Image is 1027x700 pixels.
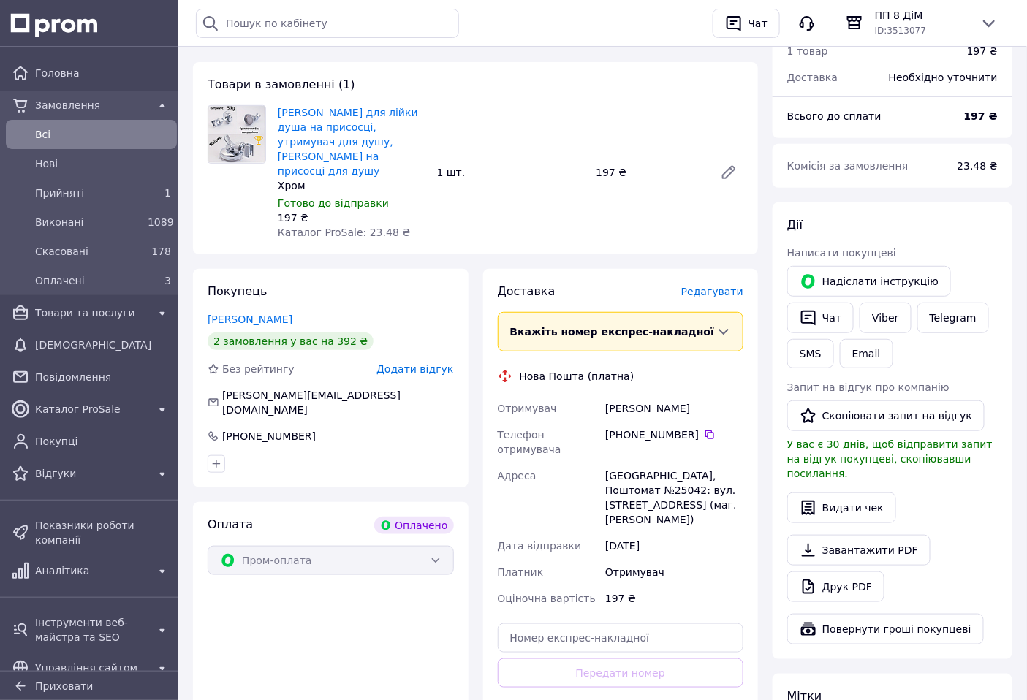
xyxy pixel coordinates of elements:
[714,158,743,187] a: Редагувати
[787,160,909,172] span: Комісія за замовлення
[498,593,596,604] span: Оціночна вартість
[35,370,171,384] span: Повідомлення
[164,187,171,199] span: 1
[713,9,780,38] button: Чат
[278,107,418,177] a: [PERSON_NAME] для лійки душа на присосці, утримувач для душу, [PERSON_NAME] на присосці для душу
[35,466,148,481] span: Відгуки
[498,284,556,298] span: Доставка
[787,303,854,333] button: Чат
[148,216,174,228] span: 1089
[787,110,882,122] span: Всього до сплати
[875,26,926,36] span: ID: 3513077
[602,533,746,559] div: [DATE]
[958,160,998,172] span: 23.48 ₴
[590,162,708,183] div: 197 ₴
[278,210,425,225] div: 197 ₴
[208,313,292,325] a: [PERSON_NAME]
[35,615,148,644] span: Інструменти веб-майстра та SEO
[787,571,884,602] a: Друк PDF
[498,540,582,552] span: Дата відправки
[917,303,989,333] a: Telegram
[208,284,268,298] span: Покупець
[787,72,838,83] span: Доставка
[787,381,950,393] span: Запит на відгук про компанію
[35,244,142,259] span: Скасовані
[35,156,171,171] span: Нові
[35,563,148,578] span: Аналітика
[787,45,828,57] span: 1 товар
[208,332,374,350] div: 2 замовлення у вас на 392 ₴
[967,44,998,58] div: 197 ₴
[510,326,715,338] span: Вкажіть номер експрес-накладної
[208,517,253,531] span: Оплата
[35,338,171,352] span: [DEMOGRAPHIC_DATA]
[787,400,985,431] button: Скопіювати запит на відгук
[221,429,317,444] div: [PHONE_NUMBER]
[605,427,743,442] div: [PHONE_NUMBER]
[602,463,746,533] div: [GEOGRAPHIC_DATA], Поштомат №25042: вул. [STREET_ADDRESS] (маг. [PERSON_NAME])
[602,585,746,612] div: 197 ₴
[278,197,389,209] span: Готово до відправки
[35,186,142,200] span: Прийняті
[498,403,557,414] span: Отримувач
[840,339,893,368] button: Email
[787,266,951,297] button: Надіслати інструкцію
[196,9,459,38] input: Пошук по кабінету
[208,106,265,163] img: Кронштейн для лійки душа на присосці, утримувач для душу, кронштейн на присосці для душу
[35,661,148,675] span: Управління сайтом
[964,110,998,122] b: 197 ₴
[278,178,425,193] div: Хром
[787,614,984,644] button: Повернути гроші покупцеві
[35,680,93,692] span: Приховати
[787,438,993,479] span: У вас є 30 днів, щоб відправити запит на відгук покупцеві, скопіювавши посилання.
[431,162,591,183] div: 1 шт.
[35,98,148,113] span: Замовлення
[875,8,969,23] span: ПП 8 ДіМ
[681,286,743,297] span: Редагувати
[498,566,544,578] span: Платник
[208,77,355,91] span: Товари в замовленні (1)
[498,470,537,482] span: Адреса
[374,517,453,534] div: Оплачено
[35,518,171,547] span: Показники роботи компанії
[376,363,453,375] span: Додати відгук
[602,395,746,422] div: [PERSON_NAME]
[787,247,896,259] span: Написати покупцеві
[516,369,638,384] div: Нова Пошта (платна)
[787,492,896,523] button: Видати чек
[35,305,148,320] span: Товари та послуги
[164,275,171,286] span: 3
[35,66,171,80] span: Головна
[35,127,171,142] span: Всi
[787,339,834,368] button: SMS
[35,273,142,288] span: Оплачені
[787,218,803,232] span: Дії
[278,227,410,238] span: Каталог ProSale: 23.48 ₴
[860,303,911,333] a: Viber
[35,402,148,416] span: Каталог ProSale
[35,434,171,449] span: Покупці
[222,389,401,416] span: [PERSON_NAME][EMAIL_ADDRESS][DOMAIN_NAME]
[880,61,1007,94] div: Необхідно уточнити
[222,363,295,375] span: Без рейтингу
[151,246,171,257] span: 178
[498,429,561,455] span: Телефон отримувача
[746,12,770,34] div: Чат
[498,623,744,653] input: Номер експрес-накладної
[787,535,931,566] a: Завантажити PDF
[602,559,746,585] div: Отримувач
[35,215,142,229] span: Виконані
